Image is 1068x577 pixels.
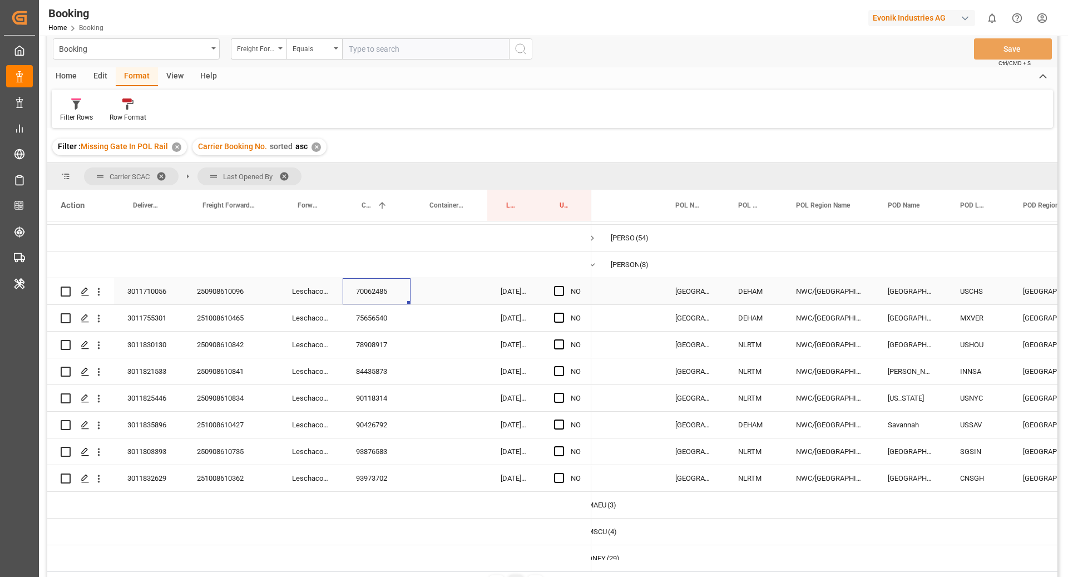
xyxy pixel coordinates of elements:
div: NO [571,279,581,304]
div: 250908610096 [184,278,279,304]
button: show 0 new notifications [980,6,1005,31]
div: [GEOGRAPHIC_DATA] [874,332,947,358]
span: Container No. [429,201,464,209]
div: [GEOGRAPHIC_DATA] [874,465,947,491]
div: ✕ [172,142,181,152]
div: NO [571,466,581,491]
div: 251008610362 [184,465,279,491]
div: Press SPACE to select this row. [47,465,591,492]
span: Forwarder Name [298,201,319,209]
span: (4) [608,519,617,545]
div: Leschaco Bremen [279,438,343,465]
div: NO [571,305,581,331]
div: [DATE] 09:19:44 [487,412,541,438]
div: NLRTM [725,385,783,411]
span: POD Region [1023,201,1059,209]
div: 3011832629 [114,465,184,491]
span: POL Region Name [796,201,850,209]
div: 3011821533 [114,358,184,384]
div: Press SPACE to select this row. [47,385,591,412]
div: Evonik Industries AG [868,10,975,26]
div: [DATE] 09:56:36 [487,305,541,331]
div: [DATE] 09:25:27 [487,438,541,465]
div: MXVER [947,305,1010,331]
div: USNYC [947,385,1010,411]
div: Press SPACE to select this row. [47,251,591,278]
div: [PERSON_NAME] ([PERSON_NAME]) [874,358,947,384]
div: NLRTM [725,332,783,358]
div: [DATE] 09:19:44 [487,385,541,411]
div: NO [571,332,581,358]
div: MAEU [587,492,606,518]
div: 3011803393 [114,438,184,465]
div: USHOU [947,332,1010,358]
div: Format [116,67,158,86]
span: Missing Gate In POL Rail [81,142,168,151]
div: NWC/[GEOGRAPHIC_DATA] [GEOGRAPHIC_DATA] / [GEOGRAPHIC_DATA] [783,305,874,331]
span: POD Locode [960,201,986,209]
div: NWC/[GEOGRAPHIC_DATA] [GEOGRAPHIC_DATA] / [GEOGRAPHIC_DATA] [783,412,874,438]
div: Press SPACE to select this row. [47,332,591,358]
div: Action [61,200,85,210]
div: 3011710056 [114,278,184,304]
span: (3) [607,492,616,518]
button: open menu [231,38,286,60]
span: (54) [636,225,649,251]
span: Delivery No. [133,201,160,209]
div: Press SPACE to select this row. [47,492,591,519]
div: [DATE] 09:25:27 [487,465,541,491]
div: Leschaco Bremen [279,358,343,384]
div: NWC/[GEOGRAPHIC_DATA] [GEOGRAPHIC_DATA] / [GEOGRAPHIC_DATA] [783,465,874,491]
div: 250908610841 [184,358,279,384]
div: 3011825446 [114,385,184,411]
div: Freight Forwarder's Reference No. [237,41,275,54]
div: NWC/[GEOGRAPHIC_DATA] [GEOGRAPHIC_DATA] / [GEOGRAPHIC_DATA] [783,332,874,358]
div: 78908917 [343,332,411,358]
div: MSCU [587,519,607,545]
div: Help [192,67,225,86]
div: Press SPACE to select this row. [47,278,591,305]
div: Leschaco Bremen [279,278,343,304]
span: Last Opened By [223,172,273,181]
div: [DATE] 09:19:44 [487,358,541,384]
span: Last Opened Date [506,201,517,209]
div: Press SPACE to select this row. [47,438,591,465]
div: Leschaco Bremen [279,332,343,358]
div: NWC/[GEOGRAPHIC_DATA] [GEOGRAPHIC_DATA] / [GEOGRAPHIC_DATA] [783,358,874,384]
div: [GEOGRAPHIC_DATA] [874,305,947,331]
span: Carrier Booking No. [362,201,373,209]
div: [GEOGRAPHIC_DATA] [662,358,725,384]
span: Ctrl/CMD + S [998,59,1031,67]
div: 250908610834 [184,385,279,411]
div: [GEOGRAPHIC_DATA] [874,438,947,465]
div: USCHS [947,278,1010,304]
div: Filter Rows [60,112,93,122]
div: NWC/[GEOGRAPHIC_DATA] [GEOGRAPHIC_DATA] / [GEOGRAPHIC_DATA] [783,438,874,465]
div: Leschaco Bremen [279,385,343,411]
div: Leschaco Bremen [279,465,343,491]
div: Press SPACE to select this row. [47,519,591,545]
span: Update Last Opened By [560,201,568,209]
div: Home [47,67,85,86]
span: Carrier Booking No. [198,142,267,151]
div: [PERSON_NAME] [611,252,639,278]
span: POL Name [675,201,701,209]
div: NWC/[GEOGRAPHIC_DATA] [GEOGRAPHIC_DATA] / [GEOGRAPHIC_DATA] [783,385,874,411]
div: NO [571,439,581,465]
div: 3011830130 [114,332,184,358]
div: 93876583 [343,438,411,465]
div: [GEOGRAPHIC_DATA] [662,385,725,411]
div: Booking [48,5,103,22]
div: NO [571,412,581,438]
div: DEHAM [725,305,783,331]
div: [US_STATE] [874,385,947,411]
div: 250908610842 [184,332,279,358]
div: [GEOGRAPHIC_DATA] [662,332,725,358]
div: Row Format [110,112,146,122]
button: Help Center [1005,6,1030,31]
div: [GEOGRAPHIC_DATA] [662,465,725,491]
div: USSAV [947,412,1010,438]
div: [PERSON_NAME] [611,225,635,251]
div: NO [571,359,581,384]
a: Home [48,24,67,32]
